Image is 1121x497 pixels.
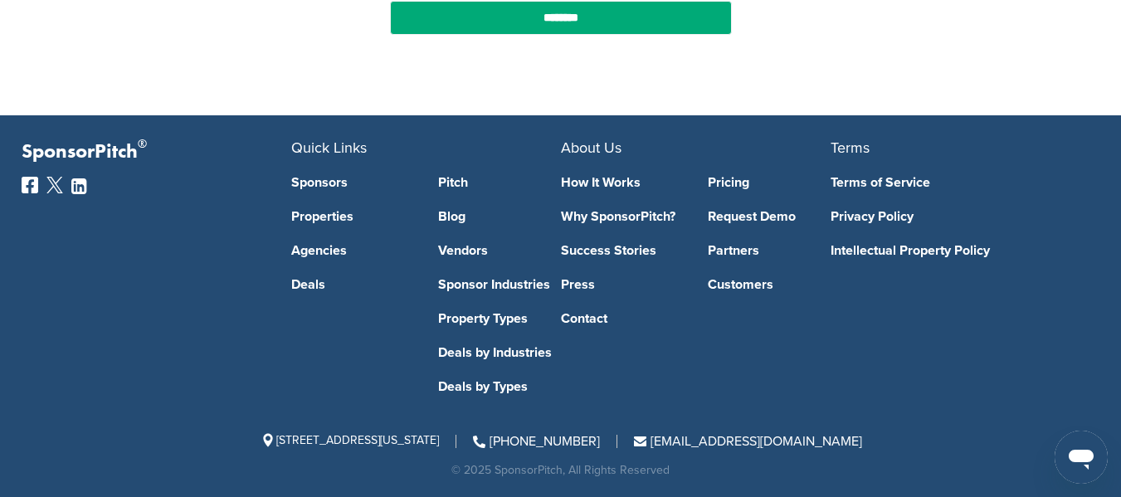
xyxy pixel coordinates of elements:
p: SponsorPitch [22,140,291,164]
a: Property Types [438,312,561,325]
span: About Us [561,139,621,157]
a: Intellectual Property Policy [831,244,1075,257]
a: Contact [561,312,684,325]
a: Terms of Service [831,176,1075,189]
div: © 2025 SponsorPitch, All Rights Reserved [22,465,1100,476]
a: Partners [708,244,831,257]
span: Quick Links [291,139,367,157]
a: Sponsor Industries [438,278,561,291]
a: Properties [291,210,414,223]
a: Request Demo [708,210,831,223]
a: Customers [708,278,831,291]
a: Agencies [291,244,414,257]
a: How It Works [561,176,684,189]
a: [EMAIL_ADDRESS][DOMAIN_NAME] [634,433,862,450]
img: Facebook [22,177,38,193]
a: [PHONE_NUMBER] [473,433,600,450]
a: Vendors [438,244,561,257]
a: Sponsors [291,176,414,189]
a: Pitch [438,176,561,189]
span: Terms [831,139,870,157]
a: Deals by Industries [438,346,561,359]
a: Why SponsorPitch? [561,210,684,223]
a: Deals by Types [438,380,561,393]
img: Twitter [46,177,63,193]
span: ® [138,134,147,154]
a: Press [561,278,684,291]
a: Blog [438,210,561,223]
a: Deals [291,278,414,291]
iframe: Button to launch messaging window [1055,431,1108,484]
a: Success Stories [561,244,684,257]
a: Pricing [708,176,831,189]
a: Privacy Policy [831,210,1075,223]
span: [STREET_ADDRESS][US_STATE] [260,433,439,447]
